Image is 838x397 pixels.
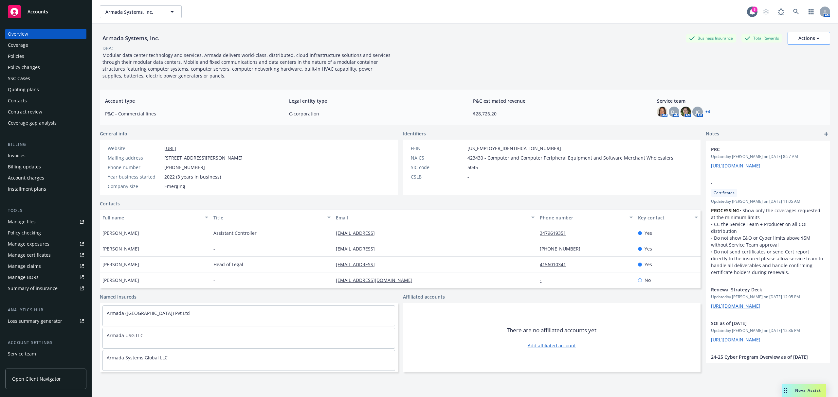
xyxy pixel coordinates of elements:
button: Actions [788,32,830,45]
div: SOI as of [DATE]Updatedby [PERSON_NAME] on [DATE] 12:36 PM[URL][DOMAIN_NAME] [706,315,830,348]
span: PRC [711,146,808,153]
span: [PHONE_NUMBER] [164,164,205,171]
a: SSC Cases [5,73,86,84]
span: Updated by [PERSON_NAME] on [DATE] 12:05 PM [711,294,825,300]
a: Coverage [5,40,86,50]
a: Contract review [5,107,86,117]
a: Switch app [805,5,818,18]
span: No [645,277,651,284]
span: Renewal Strategy Deck [711,286,808,293]
a: 4156010341 [540,261,571,268]
a: Armada USG LLC [107,332,143,338]
div: Manage BORs [8,272,39,283]
a: Report a Bug [774,5,788,18]
span: DL [671,109,677,115]
span: Service team [657,97,825,104]
div: Billing updates [8,162,41,172]
span: [PERSON_NAME] [102,230,139,236]
a: add [822,130,830,138]
div: Manage claims [8,261,41,271]
div: Invoices [8,150,26,161]
div: Account charges [8,173,44,183]
span: [US_EMPLOYER_IDENTIFICATION_NUMBER] [467,145,561,152]
span: Certificates [714,190,735,196]
a: Quoting plans [5,84,86,95]
span: Open Client Navigator [12,375,61,382]
div: Policy changes [8,62,40,73]
div: Phone number [540,214,625,221]
a: Policies [5,51,86,61]
button: Armada Systems, Inc. [100,5,182,18]
div: Title [213,214,323,221]
div: Total Rewards [741,34,782,42]
a: Sales relationships [5,360,86,370]
a: Coverage gap analysis [5,118,86,128]
a: Loss summary generator [5,316,86,326]
div: Manage files [8,216,36,227]
div: SSC Cases [8,73,30,84]
div: Loss summary generator [8,316,62,326]
a: Billing updates [5,162,86,172]
div: Business Insurance [686,34,736,42]
div: Contacts [8,95,27,106]
span: [PERSON_NAME] [102,277,139,284]
a: Manage BORs [5,272,86,283]
a: [URL][DOMAIN_NAME] [711,163,760,169]
a: [EMAIL_ADDRESS] [336,246,380,252]
span: $28,726.20 [473,110,641,117]
a: Manage exposures [5,239,86,249]
span: C-corporation [289,110,457,117]
span: Identifiers [403,130,426,137]
a: Installment plans [5,184,86,194]
div: Sales relationships [8,360,49,370]
span: 5045 [467,164,478,171]
div: Coverage [8,40,28,50]
div: Coverage gap analysis [8,118,57,128]
span: 24-25 Cyber Program Overview as of [DATE] [711,354,808,360]
div: Armada Systems, Inc. [100,34,162,43]
div: Tools [5,207,86,214]
a: Add affiliated account [528,342,576,349]
a: +4 [705,110,710,114]
button: Nova Assist [782,384,826,397]
div: Phone number [108,164,162,171]
div: DBA: - [102,45,115,52]
a: - [540,277,547,283]
button: Full name [100,210,211,225]
span: Legal entity type [289,97,457,104]
div: Manage certificates [8,250,51,260]
span: - [467,173,469,180]
span: Updated by [PERSON_NAME] on [DATE] 11:05 AM [711,198,825,204]
a: Contacts [5,95,86,106]
div: Summary of insurance [8,283,58,294]
a: [URL][DOMAIN_NAME] [711,303,760,309]
div: Renewal Strategy DeckUpdatedby [PERSON_NAME] on [DATE] 12:05 PM[URL][DOMAIN_NAME] [706,281,830,315]
a: [PHONE_NUMBER] [540,246,586,252]
img: photo [681,107,691,117]
span: JC [696,109,700,115]
span: 423430 - Computer and Computer Peripheral Equipment and Software Merchant Wholesalers [467,154,673,161]
a: Affiliated accounts [403,293,445,300]
span: - [213,245,215,252]
span: Accounts [27,9,48,14]
a: Invoices [5,150,86,161]
span: P&C estimated revenue [473,97,641,104]
a: Contacts [100,200,120,207]
div: Mailing address [108,154,162,161]
span: [PERSON_NAME] [102,245,139,252]
a: Armada ([GEOGRAPHIC_DATA]) Pvt Ltd [107,310,190,316]
strong: PROCESSING [711,207,739,214]
a: [URL][DOMAIN_NAME] [711,337,760,343]
div: -CertificatesUpdatedby [PERSON_NAME] on [DATE] 11:05 AMPROCESSING• Show only the coverages reques... [706,174,830,281]
a: Policy changes [5,62,86,73]
div: Overview [8,29,28,39]
span: Notes [706,130,719,138]
button: Phone number [537,210,635,225]
a: [EMAIL_ADDRESS] [336,261,380,268]
span: Emerging [164,183,185,190]
span: There are no affiliated accounts yet [507,326,596,334]
div: CSLB [411,173,465,180]
a: Search [790,5,803,18]
a: Armada Systems Global LLC [107,354,168,361]
button: Title [211,210,333,225]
